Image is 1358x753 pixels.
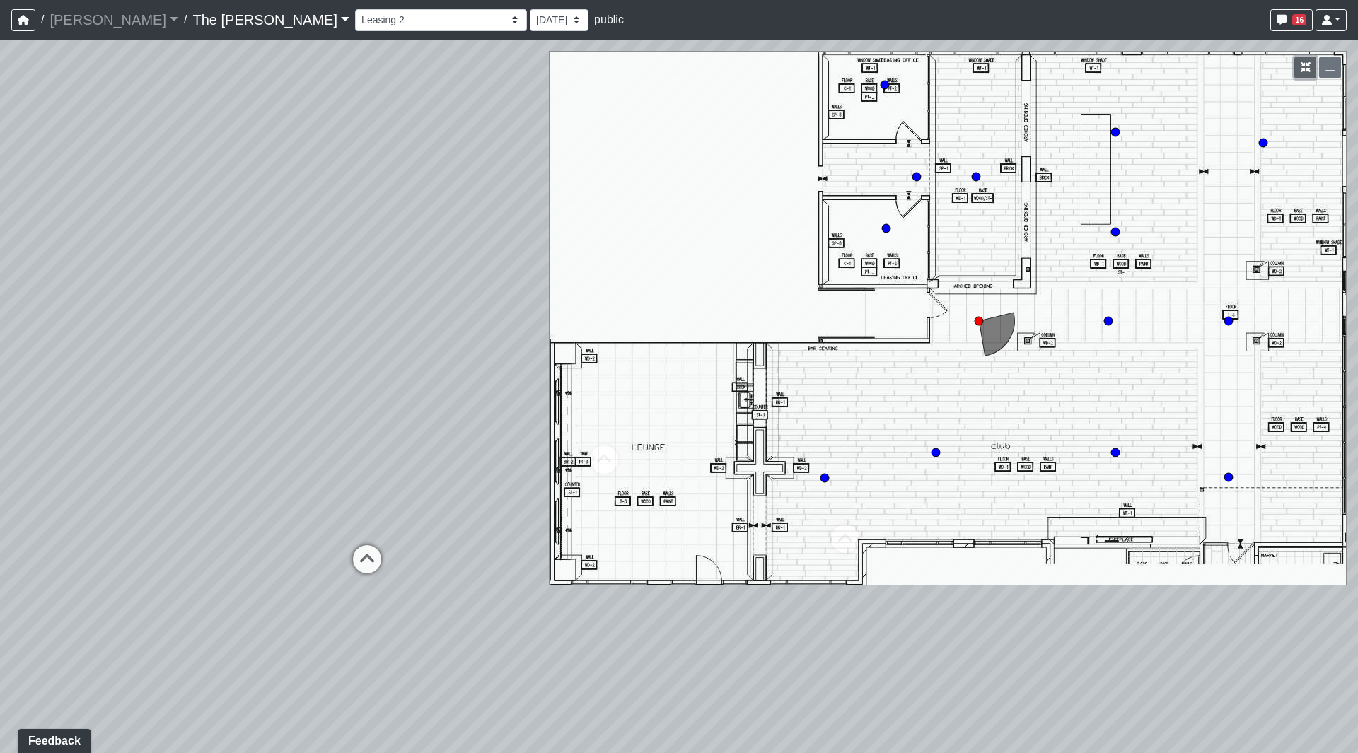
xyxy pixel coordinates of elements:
[594,13,624,25] span: public
[50,6,178,34] a: [PERSON_NAME]
[35,6,50,34] span: /
[178,6,192,34] span: /
[1292,14,1306,25] span: 16
[11,725,94,753] iframe: Ybug feedback widget
[1270,9,1313,31] button: 16
[192,6,349,34] a: The [PERSON_NAME]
